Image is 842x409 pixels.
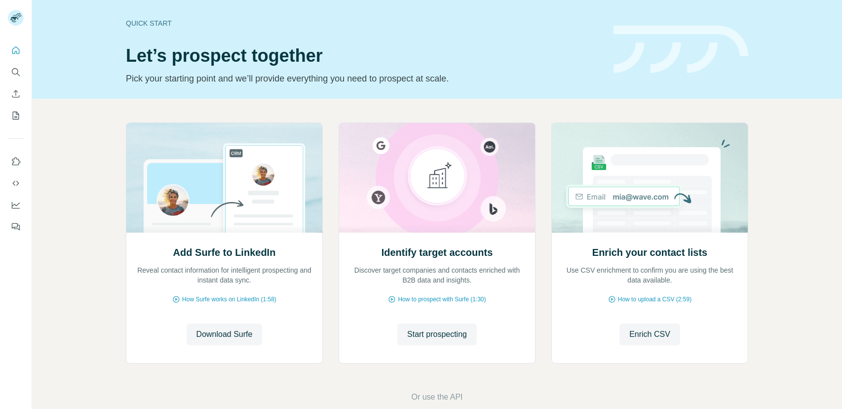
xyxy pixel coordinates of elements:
[196,328,253,340] span: Download Surfe
[562,265,738,285] p: Use CSV enrichment to confirm you are using the best data available.
[8,85,24,103] button: Enrich CSV
[182,295,276,304] span: How Surfe works on LinkedIn (1:58)
[551,123,748,233] img: Enrich your contact lists
[629,328,670,340] span: Enrich CSV
[187,324,263,345] button: Download Surfe
[8,218,24,236] button: Feedback
[339,123,536,233] img: Identify target accounts
[126,18,602,28] div: Quick start
[136,265,312,285] p: Reveal contact information for intelligent prospecting and instant data sync.
[8,107,24,124] button: My lists
[8,153,24,170] button: Use Surfe on LinkedIn
[382,245,493,259] h2: Identify target accounts
[173,245,276,259] h2: Add Surfe to LinkedIn
[126,72,602,85] p: Pick your starting point and we’ll provide everything you need to prospect at scale.
[8,174,24,192] button: Use Surfe API
[397,324,477,345] button: Start prospecting
[613,26,748,74] img: banner
[411,391,462,403] button: Or use the API
[8,63,24,81] button: Search
[398,295,486,304] span: How to prospect with Surfe (1:30)
[126,123,323,233] img: Add Surfe to LinkedIn
[618,295,691,304] span: How to upload a CSV (2:59)
[407,328,467,340] span: Start prospecting
[619,324,680,345] button: Enrich CSV
[126,46,602,66] h1: Let’s prospect together
[8,196,24,214] button: Dashboard
[8,41,24,59] button: Quick start
[592,245,707,259] h2: Enrich your contact lists
[349,265,525,285] p: Discover target companies and contacts enriched with B2B data and insights.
